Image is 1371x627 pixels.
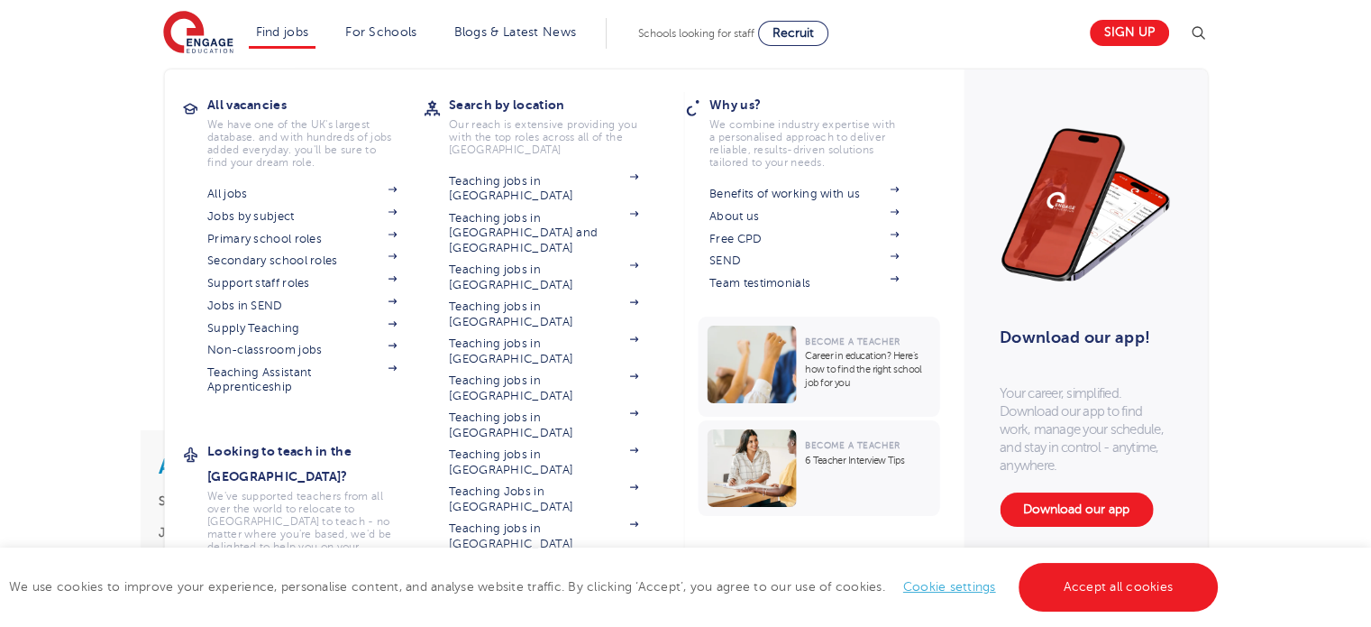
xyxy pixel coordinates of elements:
a: Support staff roles [207,276,397,290]
p: 6 Teacher Interview Tips [805,454,930,467]
strong: Job Description: [159,526,253,539]
img: Engage Education [163,11,233,56]
a: Teaching jobs in [GEOGRAPHIC_DATA] and [GEOGRAPHIC_DATA] [449,211,638,255]
a: Cookie settings [903,580,996,594]
p: We have one of the UK's largest database. and with hundreds of jobs added everyday. you'll be sur... [207,118,397,169]
a: SEND [709,254,899,268]
a: Download our app [1000,493,1153,527]
h3: Why us? [709,92,926,117]
a: Team testimonials [709,276,899,290]
a: Teaching jobs in [GEOGRAPHIC_DATA] [449,521,638,551]
a: Art Technician [159,454,303,479]
a: Become a TeacherCareer in education? Here’s how to find the right school job for you [698,317,944,417]
a: Teaching jobs in [GEOGRAPHIC_DATA] [449,410,638,440]
a: Jobs in SEND [207,299,397,313]
a: Why us?We combine industry expertise with a personalised approach to deliver reliable, results-dr... [709,92,926,169]
p: Career in education? Here’s how to find the right school job for you [805,349,930,390]
a: All vacanciesWe have one of the UK's largest database. and with hundreds of jobs added everyday. ... [207,92,424,169]
strong: Sector: [159,494,201,508]
span: We use cookies to improve your experience, personalise content, and analyse website traffic. By c... [9,580,1222,594]
span: Become a Teacher [805,440,900,450]
h3: All vacancies [207,92,424,117]
a: Teaching Jobs in [GEOGRAPHIC_DATA] [449,484,638,514]
li: Secondary [159,491,483,512]
a: Teaching Assistant Apprenticeship [207,365,397,395]
a: Looking to teach in the [GEOGRAPHIC_DATA]?We've supported teachers from all over the world to rel... [207,438,424,566]
a: Secondary school roles [207,254,397,268]
a: Non-classroom jobs [207,343,397,357]
span: Become a Teacher [805,337,900,346]
p: We've supported teachers from all over the world to relocate to [GEOGRAPHIC_DATA] to teach - no m... [207,490,397,566]
span: Recruit [772,26,814,40]
p: We combine industry expertise with a personalised approach to deliver reliable, results-driven so... [709,118,899,169]
a: Jobs by subject [207,209,397,224]
h3: Looking to teach in the [GEOGRAPHIC_DATA]? [207,438,424,489]
a: Sign up [1090,20,1169,46]
a: Find jobs [256,25,309,39]
a: Benefits of working with us [709,187,899,201]
a: Teaching jobs in [GEOGRAPHIC_DATA] [449,337,638,366]
a: Free CPD [709,232,899,246]
p: Our reach is extensive providing you with the top roles across all of the [GEOGRAPHIC_DATA] [449,118,638,156]
a: Accept all cookies [1019,563,1219,612]
a: Teaching jobs in [GEOGRAPHIC_DATA] [449,373,638,403]
a: Primary school roles [207,232,397,246]
a: Teaching jobs in [GEOGRAPHIC_DATA] [449,300,638,329]
p: Your career, simplified. Download our app to find work, manage your schedule, and stay in control... [1000,384,1171,475]
a: Teaching jobs in [GEOGRAPHIC_DATA] [449,174,638,204]
a: All jobs [207,187,397,201]
a: Search by locationOur reach is extensive providing you with the top roles across all of the [GEOG... [449,92,665,156]
h3: Download our app! [1000,318,1163,357]
a: Become a Teacher6 Teacher Interview Tips [698,420,944,516]
a: About us [709,209,899,224]
span: Schools looking for staff [638,27,754,40]
a: Blogs & Latest News [454,25,577,39]
h3: Search by location [449,92,665,117]
a: Teaching jobs in [GEOGRAPHIC_DATA] [449,263,638,292]
a: Recruit [758,21,828,46]
a: For Schools [345,25,416,39]
a: Teaching jobs in [GEOGRAPHIC_DATA] [449,447,638,477]
a: Supply Teaching [207,321,397,336]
